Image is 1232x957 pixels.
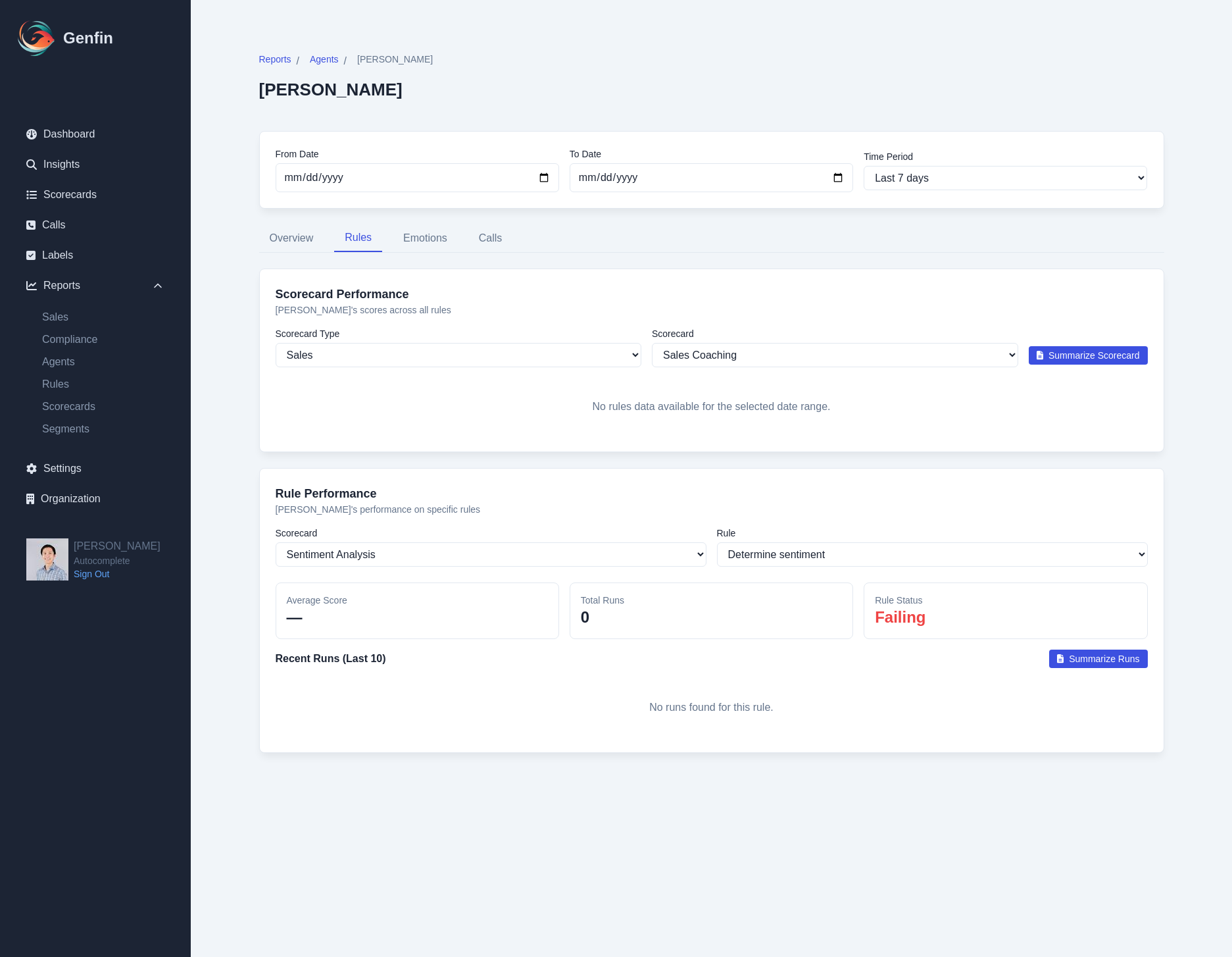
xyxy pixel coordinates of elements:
button: Emotions [393,224,458,252]
a: Sign Out [74,567,160,581]
p: Failing [875,607,1136,628]
span: [PERSON_NAME] [357,53,433,66]
p: Rule Status [875,594,1136,607]
span: Reports [259,53,291,66]
span: Autocomplete [74,554,160,567]
p: Total Runs [581,594,842,607]
a: Segments [32,421,175,437]
a: Scorecards [16,182,175,208]
a: Dashboard [16,121,175,147]
a: Settings [16,455,175,482]
img: Jeffrey Pang [26,538,68,581]
span: / [297,53,299,69]
h3: Rule Performance [276,484,1148,503]
h1: Genfin [63,28,113,49]
button: Rules [334,224,382,252]
div: No runs found for this rule. [276,679,1148,737]
p: Average Score [287,594,548,607]
a: Reports [259,53,291,69]
a: Insights [16,151,175,178]
img: Logo [16,17,58,59]
a: Rules [32,376,175,392]
label: Scorecard [276,527,706,540]
button: Calls [468,224,513,252]
h3: Scorecard Performance [276,285,1148,303]
label: From Date [276,147,559,161]
a: Agents [310,53,339,69]
div: Reports [16,272,175,299]
a: Sales [32,309,175,325]
a: Organization [16,486,175,512]
label: Scorecard [652,327,1018,340]
label: Time Period [864,150,1147,163]
span: Summarize Runs [1069,652,1139,665]
a: Compliance [32,332,175,348]
span: Agents [310,53,339,66]
span: Summarize Scorecard [1048,349,1140,362]
h2: [PERSON_NAME] [259,80,433,99]
button: Overview [259,224,324,252]
p: [PERSON_NAME] 's scores across all rules [276,303,1148,317]
h2: [PERSON_NAME] [74,538,160,554]
p: 0 [581,607,842,628]
h4: Recent Runs (Last 10) [276,651,386,667]
a: Calls [16,212,175,238]
span: / [344,53,347,69]
label: Rule [717,527,1148,540]
label: Scorecard Type [276,327,642,340]
p: [PERSON_NAME] 's performance on specific rules [276,503,1148,516]
a: Scorecards [32,399,175,415]
button: Summarize Runs [1049,650,1148,668]
label: To Date [570,147,853,161]
p: — [287,607,548,628]
a: Agents [32,354,175,370]
div: No rules data available for the selected date range. [276,378,1148,436]
a: Labels [16,242,175,269]
button: Summarize Scorecard [1029,346,1148,365]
